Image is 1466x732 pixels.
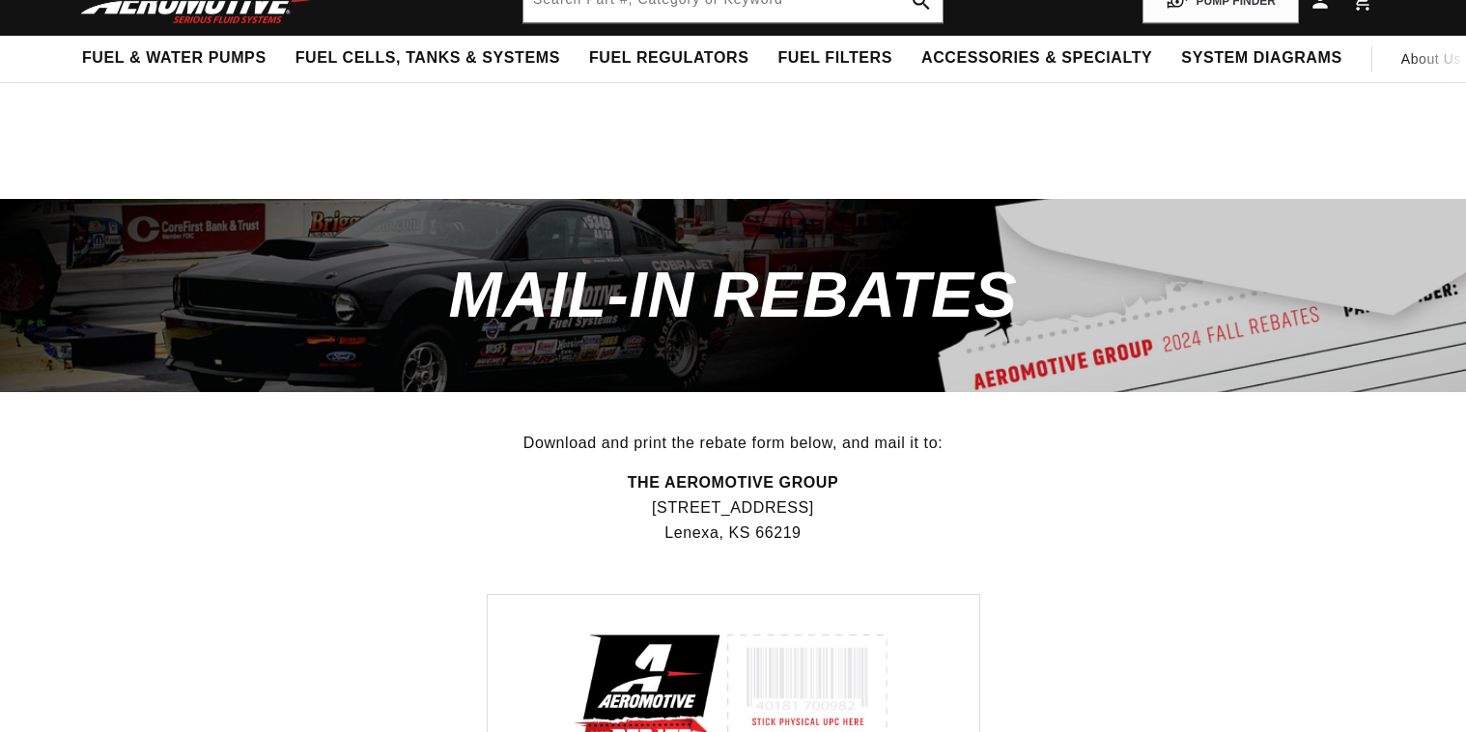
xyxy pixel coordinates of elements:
[281,36,575,81] summary: Fuel Cells, Tanks & Systems
[628,474,839,491] strong: THE AEROMOTIVE GROUP
[82,48,267,69] span: Fuel & Water Pumps
[589,48,748,69] span: Fuel Regulators
[1181,48,1341,69] span: System Diagrams
[907,36,1167,81] summary: Accessories & Specialty
[1167,36,1356,81] summary: System Diagrams
[921,48,1152,69] span: Accessories & Specialty
[1401,51,1461,67] span: About Us
[296,48,560,69] span: Fuel Cells, Tanks & Systems
[763,36,907,81] summary: Fuel Filters
[449,259,1018,330] span: Mail-In Rebates
[777,48,892,69] span: Fuel Filters
[68,36,281,81] summary: Fuel & Water Pumps
[575,36,763,81] summary: Fuel Regulators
